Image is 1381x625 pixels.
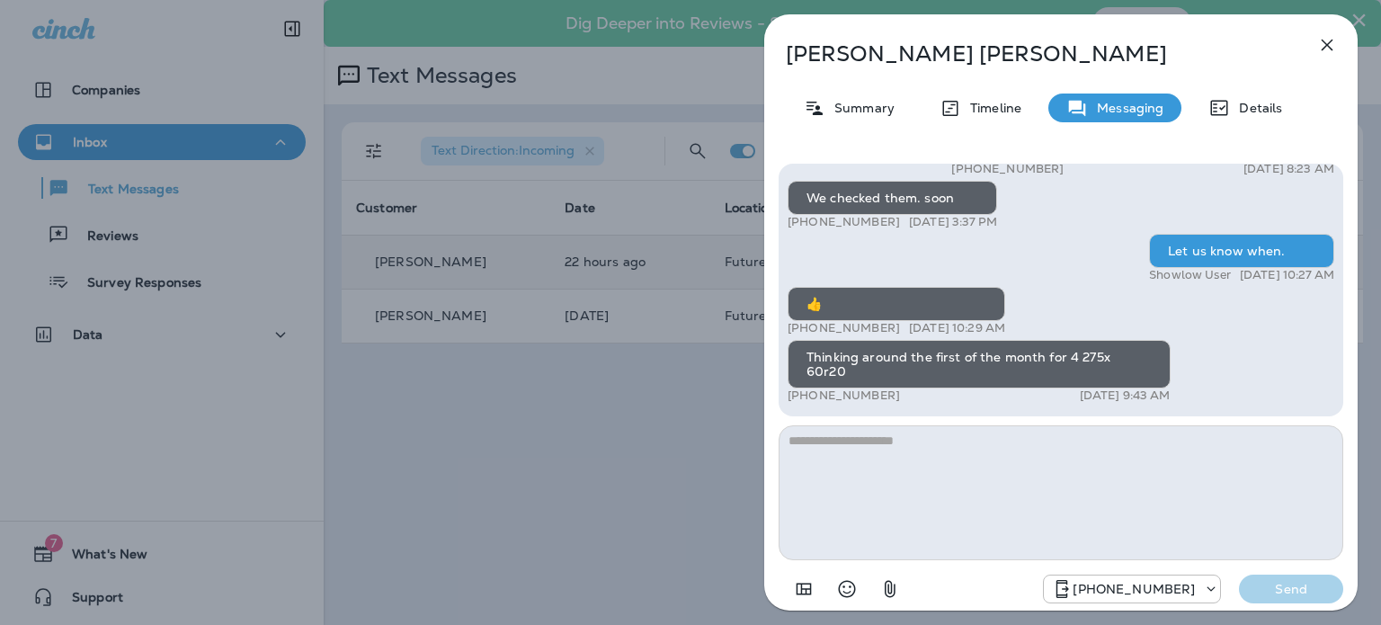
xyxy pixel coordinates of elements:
[788,340,1171,388] div: Thinking around the first of the month for 4 275x 60r20
[1243,162,1334,176] p: [DATE] 8:23 AM
[909,321,1005,335] p: [DATE] 10:29 AM
[1230,101,1282,115] p: Details
[961,101,1021,115] p: Timeline
[1044,578,1220,600] div: +1 (928) 232-1970
[788,321,900,335] p: [PHONE_NUMBER]
[788,388,900,403] p: [PHONE_NUMBER]
[788,215,900,229] p: [PHONE_NUMBER]
[1149,234,1334,268] div: Let us know when.
[786,41,1277,67] p: [PERSON_NAME] [PERSON_NAME]
[825,101,895,115] p: Summary
[788,181,997,215] div: We checked them. soon
[1149,268,1231,282] p: Showlow User
[1073,582,1195,596] p: [PHONE_NUMBER]
[1240,268,1334,282] p: [DATE] 10:27 AM
[1088,101,1163,115] p: Messaging
[829,571,865,607] button: Select an emoji
[951,162,1064,176] p: [PHONE_NUMBER]
[788,287,1005,321] div: 👍
[1080,388,1171,403] p: [DATE] 9:43 AM
[786,571,822,607] button: Add in a premade template
[909,215,997,229] p: [DATE] 3:37 PM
